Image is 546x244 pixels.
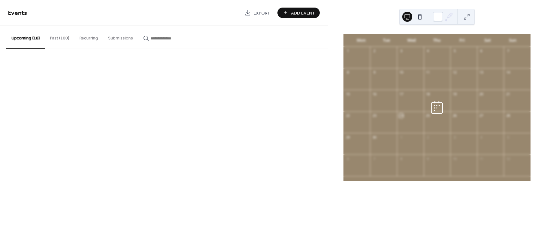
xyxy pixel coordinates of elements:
[426,135,430,140] div: 2
[479,70,484,75] div: 13
[277,8,320,18] button: Add Event
[475,34,500,47] div: Sat
[426,70,430,75] div: 11
[372,156,377,161] div: 7
[426,113,430,118] div: 25
[399,70,403,75] div: 10
[506,70,510,75] div: 14
[372,70,377,75] div: 9
[374,34,399,47] div: Tue
[345,113,350,118] div: 22
[479,135,484,140] div: 4
[253,10,270,16] span: Export
[345,156,350,161] div: 6
[479,92,484,96] div: 20
[452,49,457,53] div: 5
[399,135,403,140] div: 1
[345,49,350,53] div: 1
[399,113,403,118] div: 24
[8,7,27,19] span: Events
[349,34,374,47] div: Mon
[345,92,350,96] div: 15
[6,26,45,49] button: Upcoming (18)
[506,156,510,161] div: 12
[372,135,377,140] div: 30
[45,26,74,48] button: Past (100)
[372,49,377,53] div: 2
[399,34,424,47] div: Wed
[399,92,403,96] div: 17
[372,113,377,118] div: 23
[506,49,510,53] div: 7
[452,92,457,96] div: 19
[103,26,138,48] button: Submissions
[479,113,484,118] div: 27
[372,92,377,96] div: 16
[345,135,350,140] div: 29
[399,49,403,53] div: 3
[452,156,457,161] div: 10
[426,49,430,53] div: 4
[452,70,457,75] div: 12
[500,34,525,47] div: Sun
[291,10,315,16] span: Add Event
[450,34,475,47] div: Fri
[426,156,430,161] div: 9
[345,70,350,75] div: 8
[479,49,484,53] div: 6
[424,34,450,47] div: Thu
[506,135,510,140] div: 5
[74,26,103,48] button: Recurring
[426,92,430,96] div: 18
[506,92,510,96] div: 21
[240,8,275,18] a: Export
[452,113,457,118] div: 26
[452,135,457,140] div: 3
[479,156,484,161] div: 11
[399,156,403,161] div: 8
[506,113,510,118] div: 28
